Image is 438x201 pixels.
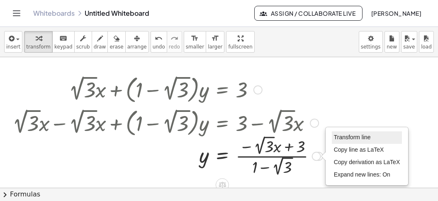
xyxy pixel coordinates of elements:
[419,31,434,53] button: load
[74,31,92,53] button: scrub
[169,44,180,50] span: redo
[226,31,254,53] button: fullscreen
[211,34,219,44] i: format_size
[384,31,399,53] button: new
[206,31,224,53] button: format_sizelarger
[334,159,400,165] span: Copy derivation as LaTeX
[334,134,371,140] span: Transform line
[33,9,75,17] a: Whiteboards
[184,31,206,53] button: format_sizesmaller
[334,146,384,153] span: Copy line as LaTeX
[52,31,75,53] button: keyboardkeypad
[153,44,165,50] span: undo
[334,171,390,178] span: Expand new lines: On
[76,44,90,50] span: scrub
[401,31,417,53] button: save
[364,6,428,21] button: [PERSON_NAME]
[125,31,149,53] button: arrange
[359,31,383,53] button: settings
[254,6,363,21] button: Assign / Collaborate Live
[216,178,229,191] div: Apply the same math to both sides of the equation
[107,31,125,53] button: erase
[4,31,22,53] button: insert
[170,34,178,44] i: redo
[387,44,397,50] span: new
[10,7,23,20] button: Toggle navigation
[109,44,123,50] span: erase
[361,44,381,50] span: settings
[167,31,182,53] button: redoredo
[371,10,421,17] span: [PERSON_NAME]
[186,44,204,50] span: smaller
[191,34,199,44] i: format_size
[155,34,163,44] i: undo
[26,44,51,50] span: transform
[228,44,252,50] span: fullscreen
[92,31,108,53] button: draw
[151,31,167,53] button: undoundo
[403,44,415,50] span: save
[59,34,67,44] i: keyboard
[54,44,73,50] span: keypad
[94,44,106,50] span: draw
[261,10,355,17] span: Assign / Collaborate Live
[6,44,20,50] span: insert
[208,44,222,50] span: larger
[24,31,53,53] button: transform
[127,44,147,50] span: arrange
[421,44,432,50] span: load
